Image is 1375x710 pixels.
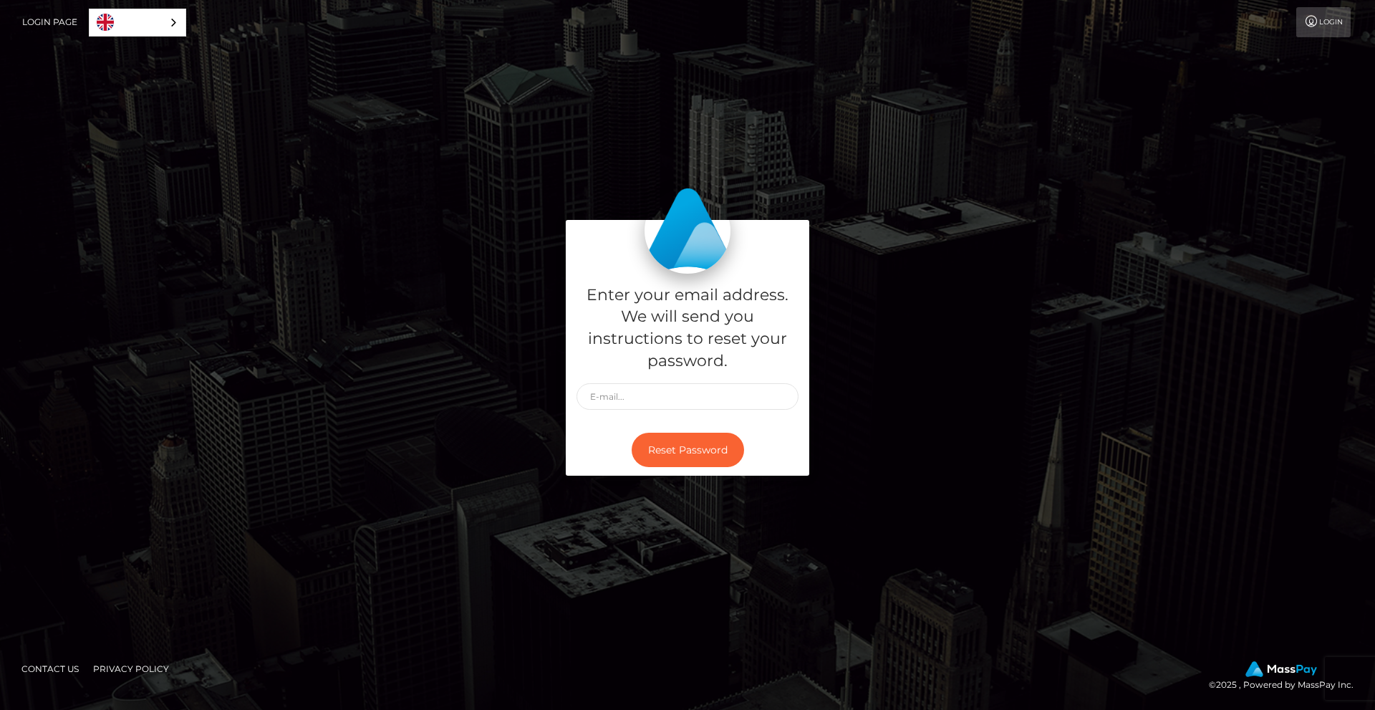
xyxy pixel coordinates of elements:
input: E-mail... [576,383,799,410]
div: Language [89,9,186,37]
div: © 2025 , Powered by MassPay Inc. [1209,661,1364,693]
a: Contact Us [16,658,85,680]
img: MassPay [1245,661,1317,677]
a: English [90,9,185,36]
button: Reset Password [632,433,744,468]
a: Privacy Policy [87,658,175,680]
a: Login Page [22,7,77,37]
h5: Enter your email address. We will send you instructions to reset your password. [576,284,799,373]
aside: Language selected: English [89,9,186,37]
a: Login [1296,7,1351,37]
img: MassPay Login [645,188,730,274]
